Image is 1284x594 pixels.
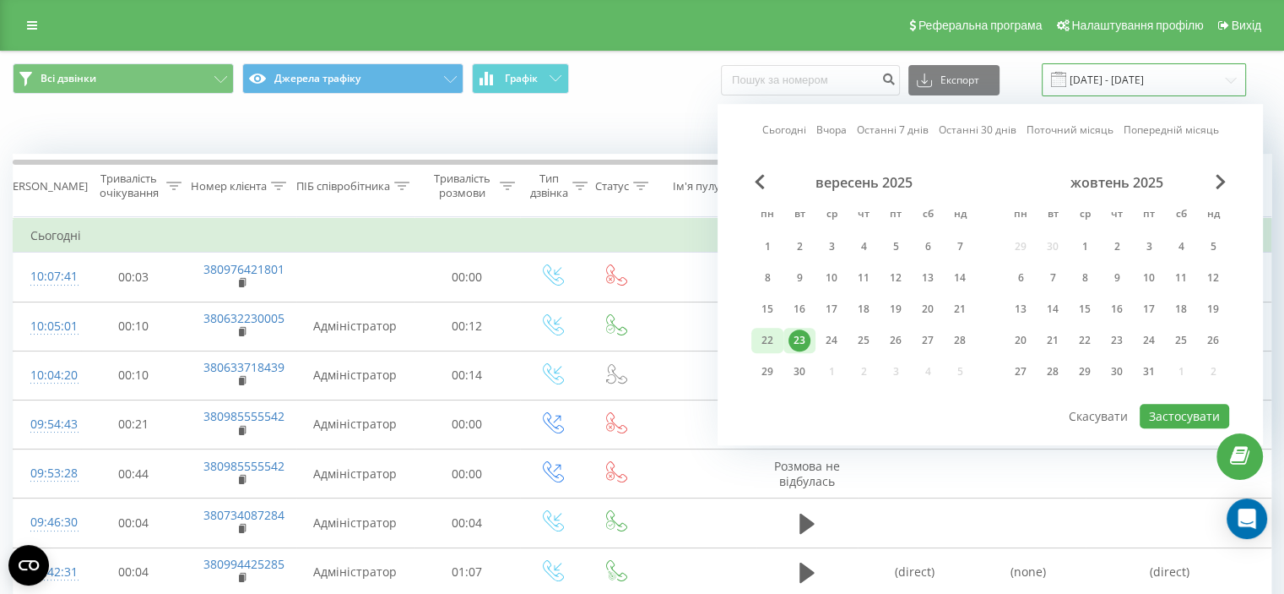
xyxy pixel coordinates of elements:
[751,234,783,259] div: пн 1 вер 2025 р.
[1200,203,1226,228] abbr: неділя
[788,361,810,383] div: 30
[762,123,806,139] a: Сьогодні
[751,265,783,291] div: пн 8 вер 2025 р.
[755,203,780,228] abbr: понеділок
[1074,298,1096,320] div: 15
[414,351,520,400] td: 00:14
[1133,234,1165,259] div: пт 3 жовт 2025 р.
[1037,265,1069,291] div: вт 7 жовт 2025 р.
[783,359,815,384] div: вт 30 вер 2025 р.
[1010,267,1032,289] div: 6
[915,203,940,228] abbr: субота
[1165,297,1197,322] div: сб 18 жовт 2025 р.
[95,172,162,200] div: Тривалість очікування
[821,298,842,320] div: 17
[81,351,187,400] td: 00:10
[788,298,810,320] div: 16
[880,265,912,291] div: пт 12 вер 2025 р.
[1101,328,1133,353] div: чт 23 жовт 2025 р.
[912,297,944,322] div: сб 20 вер 2025 р.
[848,297,880,322] div: чт 18 вер 2025 р.
[944,297,976,322] div: нд 21 вер 2025 р.
[1074,236,1096,258] div: 1
[756,236,778,258] div: 1
[296,179,390,193] div: ПІБ співробітника
[1106,330,1128,351] div: 23
[191,179,267,193] div: Номер клієнта
[944,328,976,353] div: нд 28 вер 2025 р.
[1069,359,1101,384] div: ср 29 жовт 2025 р.
[848,265,880,291] div: чт 11 вер 2025 р.
[1227,499,1267,539] div: Open Intercom Messenger
[242,63,463,94] button: Джерела трафіку
[917,267,939,289] div: 13
[1010,330,1032,351] div: 20
[595,179,629,193] div: Статус
[30,556,64,589] div: 09:42:31
[203,458,284,474] a: 380985555542
[1133,265,1165,291] div: пт 10 жовт 2025 р.
[1197,234,1229,259] div: нд 5 жовт 2025 р.
[1005,359,1037,384] div: пн 27 жовт 2025 р.
[885,267,907,289] div: 12
[8,545,49,586] button: Open CMP widget
[751,297,783,322] div: пн 15 вер 2025 р.
[885,298,907,320] div: 19
[1106,361,1128,383] div: 30
[505,73,538,84] span: Графік
[1138,330,1160,351] div: 24
[1140,404,1229,428] button: Застосувати
[1165,265,1197,291] div: сб 11 жовт 2025 р.
[203,261,284,277] a: 380976421801
[853,298,875,320] div: 18
[1133,328,1165,353] div: пт 24 жовт 2025 р.
[1197,297,1229,322] div: нд 19 жовт 2025 р.
[3,179,88,193] div: [PERSON_NAME]
[917,236,939,258] div: 6
[853,267,875,289] div: 11
[821,236,842,258] div: 3
[429,172,496,200] div: Тривалість розмови
[1124,123,1219,139] a: Попередній місяць
[1133,297,1165,322] div: пт 17 жовт 2025 р.
[756,298,778,320] div: 15
[1010,298,1032,320] div: 13
[1138,236,1160,258] div: 3
[1005,328,1037,353] div: пн 20 жовт 2025 р.
[1042,298,1064,320] div: 14
[1059,404,1137,428] button: Скасувати
[783,328,815,353] div: вт 23 вер 2025 р.
[1165,328,1197,353] div: сб 25 жовт 2025 р.
[815,297,848,322] div: ср 17 вер 2025 р.
[917,330,939,351] div: 27
[296,302,414,351] td: Адміністратор
[414,450,520,499] td: 00:00
[853,236,875,258] div: 4
[751,359,783,384] div: пн 29 вер 2025 р.
[788,267,810,289] div: 9
[949,267,971,289] div: 14
[815,265,848,291] div: ср 10 вер 2025 р.
[912,265,944,291] div: сб 13 вер 2025 р.
[1202,298,1224,320] div: 19
[783,234,815,259] div: вт 2 вер 2025 р.
[1170,298,1192,320] div: 18
[414,253,520,302] td: 00:00
[819,203,844,228] abbr: середа
[774,458,840,489] span: Розмова не відбулась
[296,400,414,449] td: Адміністратор
[1232,19,1261,32] span: Вихід
[885,330,907,351] div: 26
[30,260,64,293] div: 10:07:41
[1005,265,1037,291] div: пн 6 жовт 2025 р.
[414,302,520,351] td: 00:12
[30,506,64,539] div: 09:46:30
[1101,297,1133,322] div: чт 16 жовт 2025 р.
[30,408,64,441] div: 09:54:43
[1074,361,1096,383] div: 29
[857,123,929,139] a: Останні 7 днів
[1138,298,1160,320] div: 17
[1027,123,1113,139] a: Поточний місяць
[1071,19,1203,32] span: Налаштування профілю
[1202,236,1224,258] div: 5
